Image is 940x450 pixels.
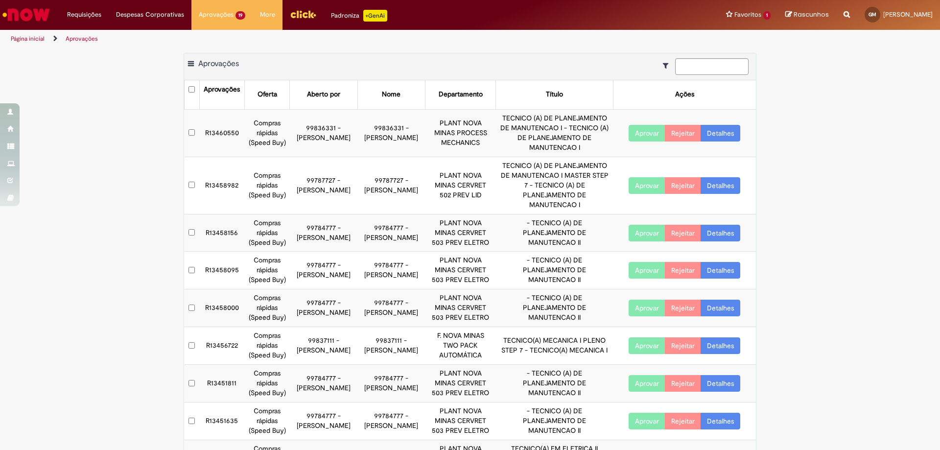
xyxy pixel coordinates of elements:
[204,85,240,95] div: Aprovações
[425,327,496,365] td: F. NOVA MINAS TWO PACK AUTOMÁTICA
[675,90,694,99] div: Ações
[701,337,740,354] a: Detalhes
[425,252,496,289] td: PLANT NOVA MINAS CERVRET 503 PREV ELETRO
[794,10,829,19] span: Rascunhos
[665,125,701,142] button: Rejeitar
[425,365,496,403] td: PLANT NOVA MINAS CERVRET 503 PREV ELETRO
[701,413,740,429] a: Detalhes
[199,403,244,440] td: R13451635
[425,109,496,157] td: PLANT NOVA MINAS PROCESS MECHANICS
[290,403,357,440] td: 99784777 - [PERSON_NAME]
[425,403,496,440] td: PLANT NOVA MINAS CERVRET 503 PREV ELETRO
[357,157,425,214] td: 99787727 - [PERSON_NAME]
[629,337,665,354] button: Aprovar
[235,11,245,20] span: 19
[331,10,387,22] div: Padroniza
[245,289,290,327] td: Compras rápidas (Speed Buy)
[496,214,613,252] td: - TECNICO (A) DE PLANEJAMENTO DE MANUTENCAO II
[382,90,400,99] div: Nome
[199,327,244,365] td: R13456722
[665,413,701,429] button: Rejeitar
[439,90,483,99] div: Departamento
[629,413,665,429] button: Aprovar
[496,252,613,289] td: - TECNICO (A) DE PLANEJAMENTO DE MANUTENCAO II
[496,157,613,214] td: TECNICO (A) DE PLANEJAMENTO DE MANUTENCAO I MASTER STEP 7 - TECNICO (A) DE PLANEJAMENTO DE MANUTE...
[629,262,665,279] button: Aprovar
[66,35,98,43] a: Aprovações
[290,7,316,22] img: click_logo_yellow_360x200.png
[629,177,665,194] button: Aprovar
[199,252,244,289] td: R13458095
[199,80,244,109] th: Aprovações
[1,5,51,24] img: ServiceNow
[11,35,45,43] a: Página inicial
[245,109,290,157] td: Compras rápidas (Speed Buy)
[763,11,771,20] span: 1
[357,403,425,440] td: 99784777 - [PERSON_NAME]
[290,252,357,289] td: 99784777 - [PERSON_NAME]
[7,30,619,48] ul: Trilhas de página
[496,109,613,157] td: TECNICO (A) DE PLANEJAMENTO DE MANUTENCAO I - TECNICO (A) DE PLANEJAMENTO DE MANUTENCAO I
[663,62,673,69] i: Mostrar filtros para: Suas Solicitações
[496,289,613,327] td: - TECNICO (A) DE PLANEJAMENTO DE MANUTENCAO II
[199,289,244,327] td: R13458000
[357,365,425,403] td: 99784777 - [PERSON_NAME]
[546,90,563,99] div: Título
[357,214,425,252] td: 99784777 - [PERSON_NAME]
[290,214,357,252] td: 99784777 - [PERSON_NAME]
[665,225,701,241] button: Rejeitar
[701,125,740,142] a: Detalhes
[701,262,740,279] a: Detalhes
[425,289,496,327] td: PLANT NOVA MINAS CERVRET 503 PREV ELETRO
[199,214,244,252] td: R13458156
[665,337,701,354] button: Rejeitar
[425,157,496,214] td: PLANT NOVA MINAS CERVRET 502 PREV LID
[245,403,290,440] td: Compras rápidas (Speed Buy)
[496,327,613,365] td: TECNICO(A) MECANICA I PLENO STEP 7 - TECNICO(A) MECANICA I
[701,225,740,241] a: Detalhes
[67,10,101,20] span: Requisições
[363,10,387,22] p: +GenAi
[701,300,740,316] a: Detalhes
[290,327,357,365] td: 99837111 - [PERSON_NAME]
[869,11,876,18] span: GM
[665,375,701,392] button: Rejeitar
[665,177,701,194] button: Rejeitar
[199,10,234,20] span: Aprovações
[199,157,244,214] td: R13458982
[425,214,496,252] td: PLANT NOVA MINAS CERVRET 503 PREV ELETRO
[785,10,829,20] a: Rascunhos
[665,262,701,279] button: Rejeitar
[198,59,239,69] span: Aprovações
[245,252,290,289] td: Compras rápidas (Speed Buy)
[258,90,277,99] div: Oferta
[357,289,425,327] td: 99784777 - [PERSON_NAME]
[496,403,613,440] td: - TECNICO (A) DE PLANEJAMENTO DE MANUTENCAO II
[116,10,184,20] span: Despesas Corporativas
[629,225,665,241] button: Aprovar
[245,327,290,365] td: Compras rápidas (Speed Buy)
[629,125,665,142] button: Aprovar
[629,300,665,316] button: Aprovar
[357,109,425,157] td: 99836331 - [PERSON_NAME]
[245,365,290,403] td: Compras rápidas (Speed Buy)
[290,157,357,214] td: 99787727 - [PERSON_NAME]
[496,365,613,403] td: - TECNICO (A) DE PLANEJAMENTO DE MANUTENCAO II
[629,375,665,392] button: Aprovar
[290,365,357,403] td: 99784777 - [PERSON_NAME]
[307,90,340,99] div: Aberto por
[199,109,244,157] td: R13460550
[245,214,290,252] td: Compras rápidas (Speed Buy)
[260,10,275,20] span: More
[357,252,425,289] td: 99784777 - [PERSON_NAME]
[357,327,425,365] td: 99837111 - [PERSON_NAME]
[701,375,740,392] a: Detalhes
[290,109,357,157] td: 99836331 - [PERSON_NAME]
[199,365,244,403] td: R13451811
[701,177,740,194] a: Detalhes
[245,157,290,214] td: Compras rápidas (Speed Buy)
[883,10,933,19] span: [PERSON_NAME]
[665,300,701,316] button: Rejeitar
[290,289,357,327] td: 99784777 - [PERSON_NAME]
[734,10,761,20] span: Favoritos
